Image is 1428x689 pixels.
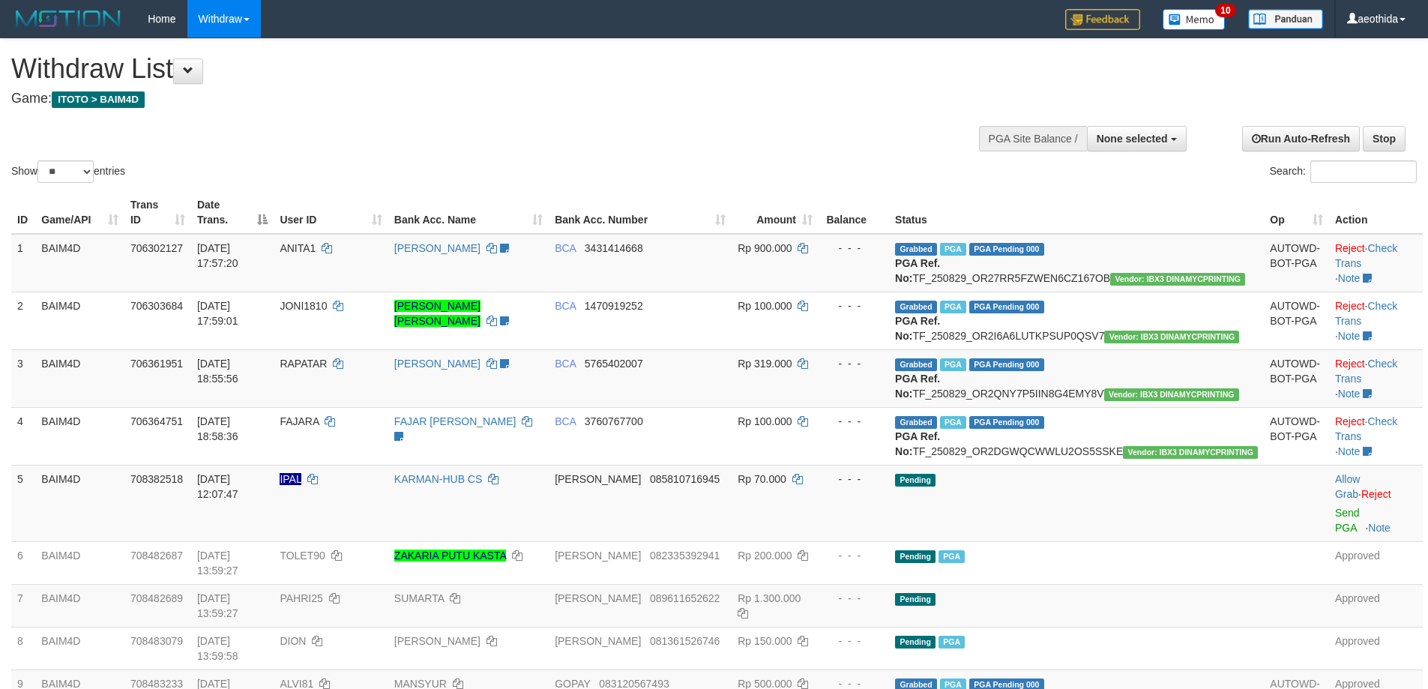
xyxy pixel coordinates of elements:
td: 7 [11,584,35,627]
th: Status [889,191,1264,234]
a: Check Trans [1335,415,1397,442]
span: 706364751 [130,415,183,427]
span: Copy 3760767700 to clipboard [585,415,643,427]
img: Feedback.jpg [1065,9,1140,30]
span: Copy 081361526746 to clipboard [650,635,720,647]
span: Rp 900.000 [738,242,792,254]
span: [DATE] 12:07:47 [197,473,238,500]
span: Pending [895,593,936,606]
a: Reject [1361,488,1391,500]
b: PGA Ref. No: [895,315,940,342]
a: Note [1338,388,1361,400]
span: 708483079 [130,635,183,647]
span: RAPATAR [280,358,327,370]
span: [PERSON_NAME] [555,592,641,604]
span: 706303684 [130,300,183,312]
select: Showentries [37,160,94,183]
span: Pending [895,474,936,487]
span: Marked by aeoyuva [940,243,966,256]
span: 706361951 [130,358,183,370]
th: User ID: activate to sort column ascending [274,191,388,234]
button: None selected [1087,126,1187,151]
th: Amount: activate to sort column ascending [732,191,819,234]
a: Check Trans [1335,242,1397,269]
div: - - - [825,241,883,256]
td: 2 [11,292,35,349]
span: Rp 100.000 [738,415,792,427]
a: Check Trans [1335,300,1397,327]
td: BAIM4D [35,349,124,407]
span: BCA [555,358,576,370]
span: Rp 100.000 [738,300,792,312]
span: ANITA1 [280,242,316,254]
span: Copy 5765402007 to clipboard [585,358,643,370]
td: TF_250829_OR2DGWQCWWLU2OS5SSKE [889,407,1264,465]
span: Rp 200.000 [738,550,792,562]
span: Copy 1470919252 to clipboard [585,300,643,312]
td: Approved [1329,541,1423,584]
span: Marked by aeoriva [939,550,965,563]
td: TF_250829_OR2QNY7P5IIN8G4EMY8V [889,349,1264,407]
h4: Game: [11,91,937,106]
span: [DATE] 17:57:20 [197,242,238,269]
span: Marked by aeoyuva [940,301,966,313]
td: BAIM4D [35,584,124,627]
td: AUTOWD-BOT-PGA [1264,407,1329,465]
a: FAJAR [PERSON_NAME] [394,415,516,427]
span: PGA Pending [969,243,1044,256]
a: Reject [1335,415,1365,427]
div: - - - [825,356,883,371]
td: 3 [11,349,35,407]
span: Pending [895,550,936,563]
span: Grabbed [895,416,937,429]
span: [DATE] 18:58:36 [197,415,238,442]
td: BAIM4D [35,627,124,670]
a: Note [1338,445,1361,457]
b: PGA Ref. No: [895,430,940,457]
span: · [1335,473,1361,500]
span: Vendor URL: https://order2.1velocity.biz [1110,273,1245,286]
span: Marked by aeoyuva [940,416,966,429]
td: AUTOWD-BOT-PGA [1264,292,1329,349]
span: 708482689 [130,592,183,604]
span: PGA Pending [969,358,1044,371]
b: PGA Ref. No: [895,373,940,400]
span: Rp 319.000 [738,358,792,370]
td: Approved [1329,584,1423,627]
label: Show entries [11,160,125,183]
td: 6 [11,541,35,584]
a: [PERSON_NAME] [394,242,480,254]
span: Copy 089611652622 to clipboard [650,592,720,604]
input: Search: [1310,160,1417,183]
a: [PERSON_NAME] [394,635,480,647]
span: Grabbed [895,301,937,313]
a: Note [1338,330,1361,342]
span: Copy 085810716945 to clipboard [650,473,720,485]
td: 4 [11,407,35,465]
th: Bank Acc. Number: activate to sort column ascending [549,191,732,234]
div: - - - [825,298,883,313]
h1: Withdraw List [11,54,937,84]
span: 10 [1215,4,1235,17]
td: · · [1329,407,1423,465]
span: BCA [555,415,576,427]
a: SUMARTA [394,592,444,604]
span: [DATE] 13:59:27 [197,592,238,619]
th: Game/API: activate to sort column ascending [35,191,124,234]
span: Marked by aeoriva [939,636,965,649]
span: Rp 70.000 [738,473,786,485]
span: DION [280,635,306,647]
td: 5 [11,465,35,541]
span: BCA [555,242,576,254]
td: · · [1329,349,1423,407]
a: [PERSON_NAME] [PERSON_NAME] [394,300,480,327]
td: TF_250829_OR27RR5FZWEN6CZ167OB [889,234,1264,292]
span: Pending [895,636,936,649]
a: Allow Grab [1335,473,1360,500]
span: Rp 150.000 [738,635,792,647]
a: Reject [1335,242,1365,254]
th: Date Trans.: activate to sort column descending [191,191,274,234]
span: FAJARA [280,415,319,427]
td: AUTOWD-BOT-PGA [1264,349,1329,407]
span: PGA Pending [969,416,1044,429]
